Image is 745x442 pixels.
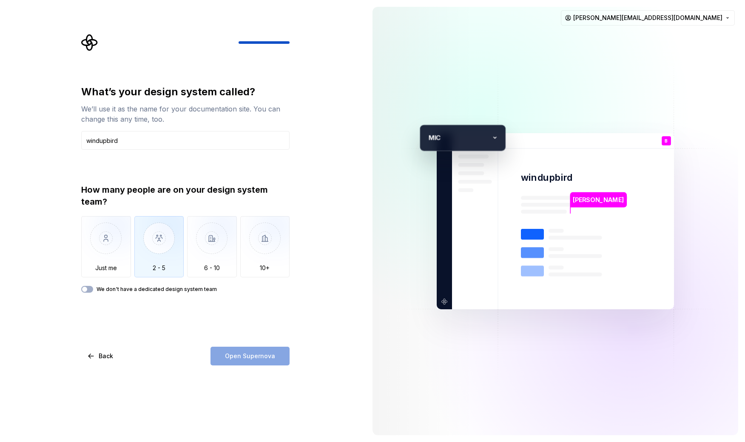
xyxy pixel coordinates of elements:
[81,131,290,150] input: Design system name
[521,171,573,184] p: windupbird
[665,138,668,143] p: B
[97,286,217,293] label: We don't have a dedicated design system team
[81,347,120,365] button: Back
[434,132,488,143] p: IC
[424,132,434,143] p: M
[81,85,290,99] div: What’s your design system called?
[81,34,98,51] svg: Supernova Logo
[573,14,722,22] span: [PERSON_NAME][EMAIL_ADDRESS][DOMAIN_NAME]
[561,10,735,26] button: [PERSON_NAME][EMAIL_ADDRESS][DOMAIN_NAME]
[99,352,113,360] span: Back
[81,184,290,208] div: How many people are on your design system team?
[573,195,624,204] p: [PERSON_NAME]
[81,104,290,124] div: We’ll use it as the name for your documentation site. You can change this any time, too.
